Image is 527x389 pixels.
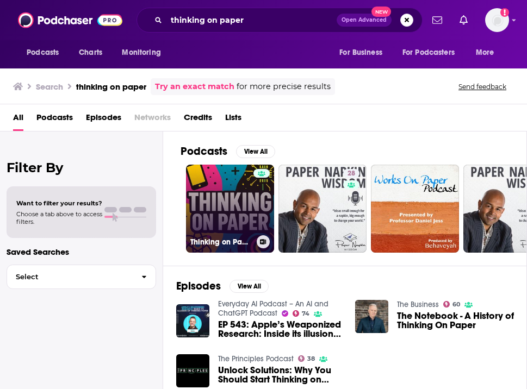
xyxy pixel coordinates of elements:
a: Show notifications dropdown [428,11,447,29]
span: for more precise results [237,80,331,93]
span: Open Advanced [342,17,387,23]
span: Select [7,273,133,280]
button: open menu [19,42,73,63]
a: EP 543: Apple’s Weaponized Research: Inside its illusion of thinking paper [218,320,342,338]
a: Lists [225,109,241,131]
a: Unlock Solutions: Why You Should Start Thinking on Paper [218,366,342,384]
img: User Profile [485,8,509,32]
button: View All [230,280,269,293]
a: Thinking on Paper: AI, Quantum, Web3 & The Future of Technology [186,165,274,253]
span: Podcasts [27,45,59,60]
img: EP 543: Apple’s Weaponized Research: Inside its illusion of thinking paper [176,304,209,337]
span: Networks [134,109,171,131]
button: open menu [114,42,175,63]
a: PodcastsView All [181,145,275,158]
span: Monitoring [122,45,160,60]
h2: Episodes [176,279,221,293]
div: Search podcasts, credits, & more... [137,8,423,33]
span: More [476,45,494,60]
span: Logged in as HWrepandcomms [485,8,509,32]
a: Everyday AI Podcast – An AI and ChatGPT Podcast [218,299,328,318]
a: Charts [72,42,109,63]
input: Search podcasts, credits, & more... [166,11,337,29]
img: Unlock Solutions: Why You Should Start Thinking on Paper [176,354,209,387]
span: 60 [452,302,460,307]
h3: Search [36,81,63,92]
span: Choose a tab above to access filters. [16,210,102,225]
a: The Notebook - A History of Thinking On Paper [397,311,521,330]
a: Podcasts [36,109,73,131]
svg: Add a profile image [500,8,509,17]
h2: Podcasts [181,145,227,158]
button: View All [236,145,275,158]
img: Podchaser - Follow, Share and Rate Podcasts [18,10,122,30]
span: Charts [79,45,102,60]
span: For Business [339,45,382,60]
a: 28 [343,169,359,178]
h3: Thinking on Paper: AI, Quantum, Web3 & The Future of Technology [190,237,252,247]
h2: Filter By [7,160,156,175]
button: Open AdvancedNew [337,14,392,27]
button: Select [7,265,156,289]
a: All [13,109,23,131]
h3: thinking on paper [76,81,146,92]
a: 60 [443,301,461,308]
a: 74 [293,310,310,317]
a: 38 [298,355,315,362]
a: Episodes [86,109,121,131]
span: 38 [307,356,315,361]
a: Show notifications dropdown [455,11,472,29]
button: open menu [332,42,396,63]
span: New [371,7,391,17]
p: Saved Searches [7,247,156,257]
a: Try an exact match [155,80,234,93]
button: Show profile menu [485,8,509,32]
span: For Podcasters [402,45,455,60]
button: open menu [395,42,470,63]
a: 28 [278,165,367,253]
a: The Business [397,300,439,309]
a: EpisodesView All [176,279,269,293]
a: The Principles Podcast [218,354,294,363]
span: 28 [348,168,355,179]
button: open menu [468,42,508,63]
img: The Notebook - A History of Thinking On Paper [355,300,388,333]
span: 74 [302,311,309,316]
button: Send feedback [455,82,510,91]
a: Credits [184,109,212,131]
span: Want to filter your results? [16,199,102,207]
